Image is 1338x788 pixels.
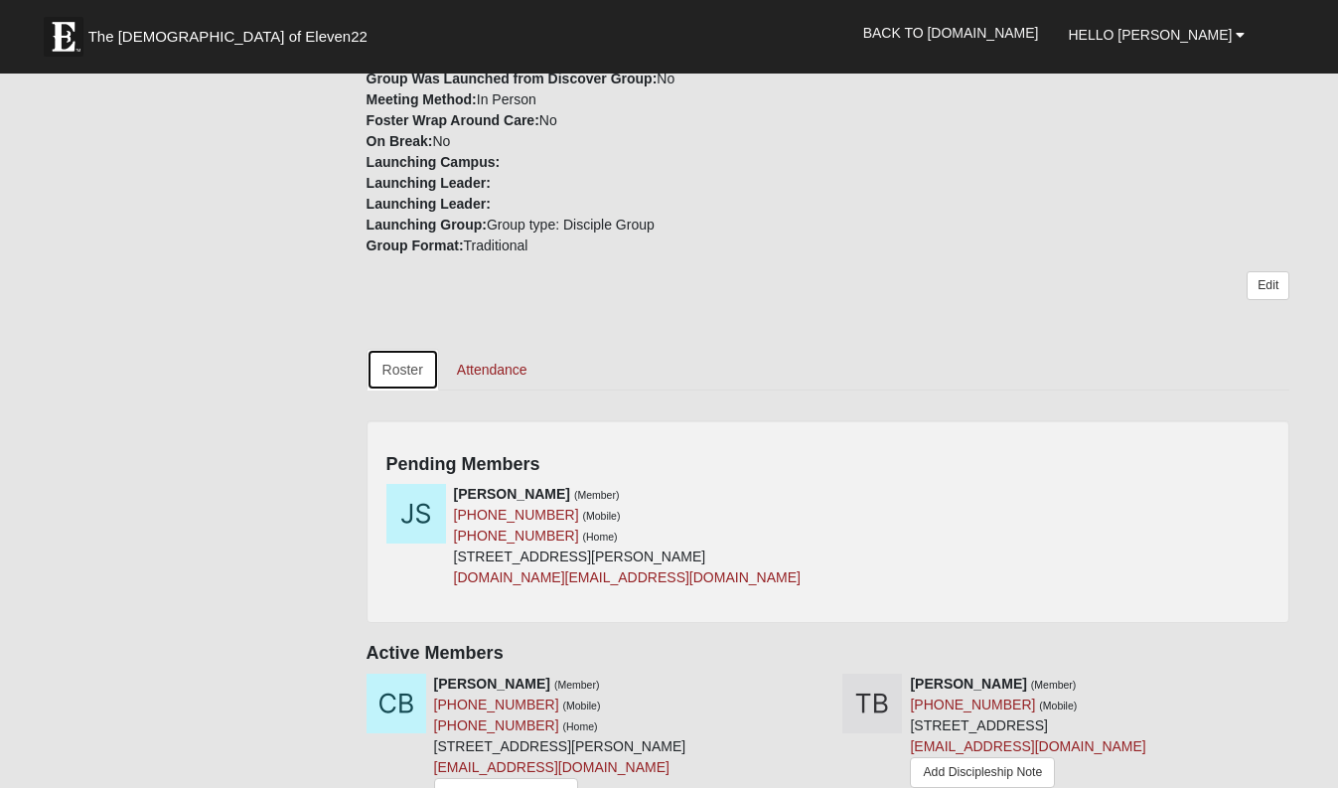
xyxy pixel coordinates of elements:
[1247,271,1289,300] a: Edit
[563,700,601,711] small: (Mobile)
[367,112,539,128] strong: Foster Wrap Around Care:
[367,91,477,107] strong: Meeting Method:
[583,531,618,543] small: (Home)
[434,676,550,692] strong: [PERSON_NAME]
[367,133,433,149] strong: On Break:
[367,349,439,391] a: Roster
[454,484,801,588] div: [STREET_ADDRESS][PERSON_NAME]
[44,17,83,57] img: Eleven22 logo
[1031,679,1077,691] small: (Member)
[367,154,501,170] strong: Launching Campus:
[367,217,487,233] strong: Launching Group:
[1068,27,1232,43] span: Hello [PERSON_NAME]
[454,486,570,502] strong: [PERSON_NAME]
[910,738,1145,754] a: [EMAIL_ADDRESS][DOMAIN_NAME]
[367,71,658,86] strong: Group Was Launched from Discover Group:
[910,697,1035,712] a: [PHONE_NUMBER]
[454,569,801,585] a: [DOMAIN_NAME][EMAIL_ADDRESS][DOMAIN_NAME]
[367,175,491,191] strong: Launching Leader:
[1053,10,1260,60] a: Hello [PERSON_NAME]
[386,454,1270,476] h4: Pending Members
[88,27,368,47] span: The [DEMOGRAPHIC_DATA] of Eleven22
[574,489,620,501] small: (Member)
[454,507,579,523] a: [PHONE_NUMBER]
[583,510,621,522] small: (Mobile)
[434,717,559,733] a: [PHONE_NUMBER]
[34,7,431,57] a: The [DEMOGRAPHIC_DATA] of Eleven22
[554,679,600,691] small: (Member)
[1039,700,1077,711] small: (Mobile)
[454,528,579,544] a: [PHONE_NUMBER]
[910,676,1026,692] strong: [PERSON_NAME]
[434,697,559,712] a: [PHONE_NUMBER]
[848,8,1054,58] a: Back to [DOMAIN_NAME]
[367,196,491,212] strong: Launching Leader:
[367,237,464,253] strong: Group Format:
[441,349,543,391] a: Attendance
[367,643,1290,665] h4: Active Members
[563,720,598,732] small: (Home)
